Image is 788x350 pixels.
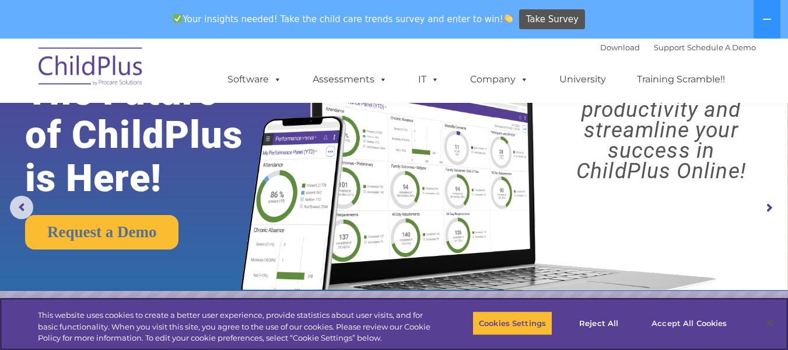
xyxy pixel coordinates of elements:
[548,68,618,91] a: University
[458,68,540,91] a: Company
[472,311,552,335] button: Cookies Settings
[654,43,685,52] a: Support
[25,215,178,249] a: Request a Demo
[162,77,198,86] span: Last name
[38,310,433,344] div: This website uses cookies to create a better user experience, provide statistics about user visit...
[407,68,451,91] a: IT
[33,39,149,98] img: ChildPlus by Procare Solutions
[600,43,756,52] font: |
[504,14,513,23] img: 👏
[687,43,756,52] a: Schedule A Demo
[526,9,579,30] span: Take Survey
[645,311,733,335] button: Accept All Cookies
[757,310,782,336] button: Close
[600,43,640,52] a: Download
[625,68,737,91] a: Training Scramble!!
[169,8,518,30] span: Your insights needed! Take the child care trends survey and enter to win!
[173,14,182,23] img: ✅
[25,70,276,200] rs-layer: The Future of ChildPlus is Here!
[216,68,293,91] a: Software
[301,68,399,91] a: Assessments
[162,125,212,134] span: Phone number
[519,9,585,30] a: Take Survey
[544,79,778,181] rs-layer: Boost your productivity and streamline your success in ChildPlus Online!
[562,311,635,335] button: Reject All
